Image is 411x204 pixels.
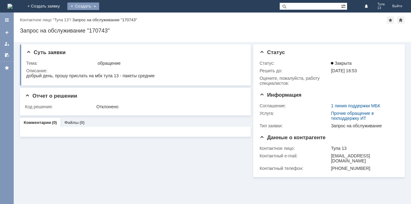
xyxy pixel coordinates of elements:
div: Услуга: [259,111,330,116]
a: Прочие обращение в техподдержку ИТ [331,111,374,121]
span: Отчет о решении [25,93,77,99]
div: Сделать домашней страницей [397,16,404,24]
div: / [20,18,72,22]
div: [PHONE_NUMBER] [331,166,396,171]
span: [DATE] 18:53 [331,68,357,73]
div: Создать [67,3,99,10]
div: Контактный e-mail: [259,153,330,158]
div: Запрос на обслуживание "170743" [20,28,405,34]
div: Запрос на обслуживание "170743" [72,18,137,22]
div: Запрос на обслуживание [331,123,396,128]
div: Статус: [259,61,330,66]
div: Отклонено [96,104,242,109]
div: Контактный телефон: [259,166,330,171]
a: Перейти на домашнюю страницу [7,4,12,9]
a: Создать заявку [2,28,12,38]
div: Соглашение: [259,103,330,108]
div: Тема: [26,61,96,66]
a: Мои заявки [2,39,12,49]
span: Статус [259,49,285,55]
div: Тип заявки: [259,123,330,128]
span: Закрыта [331,61,351,66]
span: Информация [259,92,301,98]
span: 13 [377,6,385,10]
div: (0) [80,120,85,125]
img: logo [7,4,12,9]
span: Данные о контрагенте [259,135,326,140]
span: Расширенный поиск [341,3,347,9]
a: Комментарии [24,120,51,125]
a: Файлы [64,120,79,125]
div: Код решения: [25,104,95,109]
div: Решить до: [259,68,330,73]
div: Добавить в избранное [387,16,394,24]
a: 1 линия поддержки МБК [331,103,380,108]
div: Описание: [26,68,244,73]
div: (0) [52,120,57,125]
a: Мои согласования [2,50,12,60]
span: Тула [377,3,385,6]
span: Суть заявки [26,49,65,55]
div: Oцените, пожалуйста, работу специалистов: [259,76,330,86]
a: Контактное лицо "Тула 13" [20,18,70,22]
div: Контактное лицо: [259,146,330,151]
div: Тула 13 [331,146,396,151]
div: [EMAIL_ADDRESS][DOMAIN_NAME] [331,153,396,163]
div: обращение [98,61,242,66]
